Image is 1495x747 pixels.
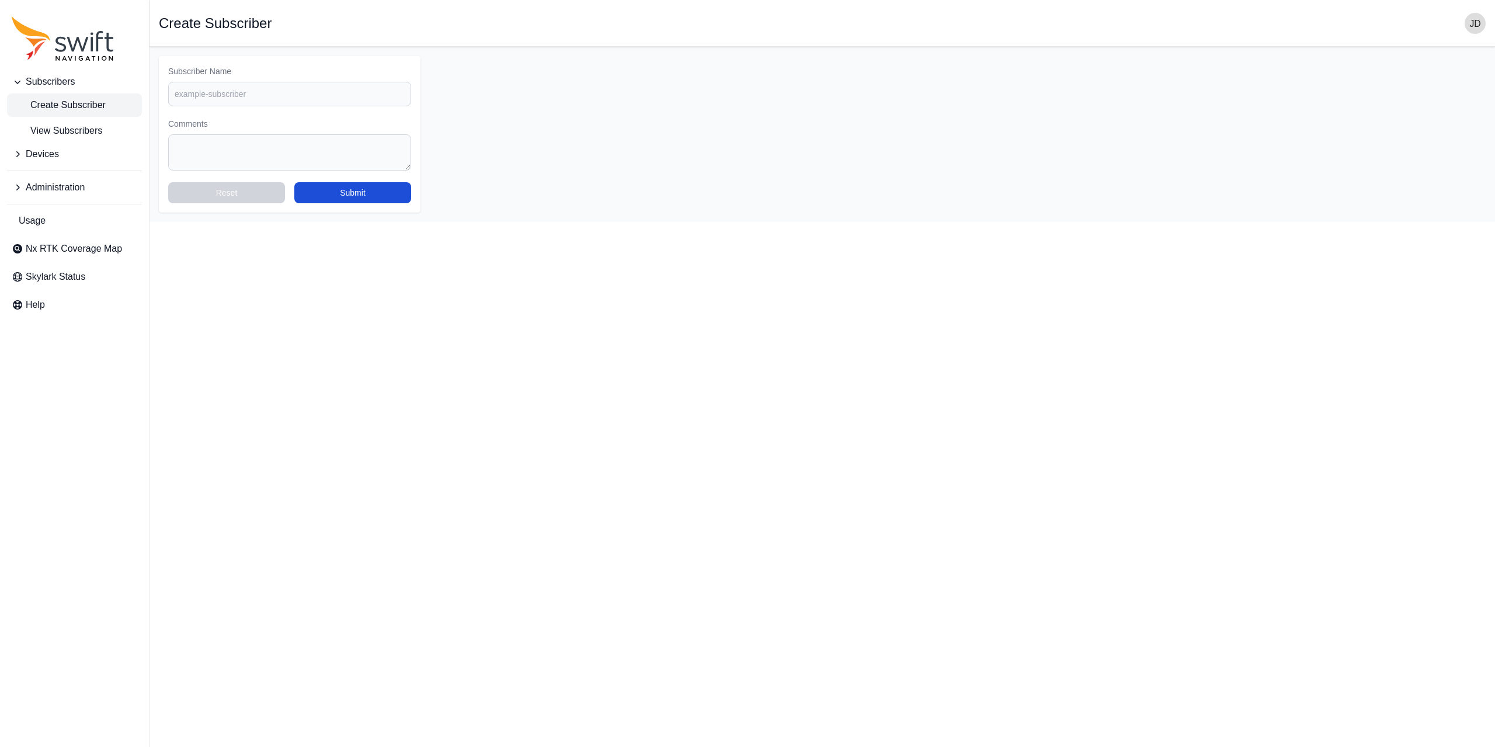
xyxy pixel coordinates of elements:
input: example-subscriber [168,82,411,106]
button: Devices [7,143,142,166]
a: Nx RTK Coverage Map [7,237,142,260]
span: Nx RTK Coverage Map [26,242,122,256]
span: Usage [19,214,46,228]
a: Skylark Status [7,265,142,289]
span: Subscribers [26,75,75,89]
span: Administration [26,180,85,194]
button: Reset [168,182,285,203]
button: Submit [294,182,411,203]
button: Administration [7,176,142,199]
span: View Subscribers [12,124,102,138]
span: Create Subscriber [12,98,106,112]
span: Devices [26,147,59,161]
label: Comments [168,118,411,130]
span: Help [26,298,45,312]
a: Usage [7,209,142,232]
button: Subscribers [7,70,142,93]
a: Create Subscriber [7,93,142,117]
label: Subscriber Name [168,65,411,77]
img: user photo [1465,13,1486,34]
span: Skylark Status [26,270,85,284]
a: View Subscribers [7,119,142,143]
a: Help [7,293,142,317]
h1: Create Subscriber [159,16,272,30]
